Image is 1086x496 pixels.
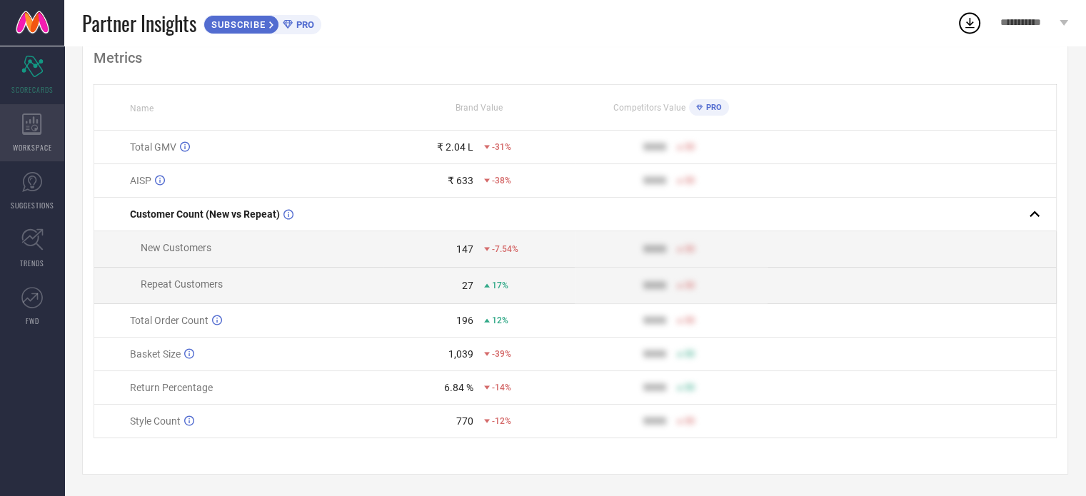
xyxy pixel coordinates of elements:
div: 9999 [643,348,666,360]
span: Customer Count (New vs Repeat) [130,208,280,220]
div: 770 [456,415,473,427]
span: -14% [492,383,511,393]
span: FWD [26,315,39,326]
span: PRO [703,103,722,112]
span: -31% [492,142,511,152]
div: 27 [462,280,473,291]
div: 9999 [643,243,666,255]
div: ₹ 633 [448,175,473,186]
span: New Customers [141,242,211,253]
div: Open download list [957,10,982,36]
span: TRENDS [20,258,44,268]
span: WORKSPACE [13,142,52,153]
span: Partner Insights [82,9,196,38]
span: Total Order Count [130,315,208,326]
span: Style Count [130,415,181,427]
span: 12% [492,315,508,325]
div: 147 [456,243,473,255]
span: SUGGESTIONS [11,200,54,211]
div: 9999 [643,280,666,291]
span: Return Percentage [130,382,213,393]
div: 9999 [643,315,666,326]
a: SUBSCRIBEPRO [203,11,321,34]
span: -7.54% [492,244,518,254]
span: 50 [685,416,695,426]
span: -38% [492,176,511,186]
span: AISP [130,175,151,186]
span: Name [130,103,154,113]
div: 196 [456,315,473,326]
span: -39% [492,349,511,359]
span: Repeat Customers [141,278,223,290]
span: 50 [685,142,695,152]
span: 50 [685,349,695,359]
span: 50 [685,315,695,325]
span: PRO [293,19,314,30]
span: 50 [685,280,695,290]
div: 9999 [643,141,666,153]
div: 1,039 [448,348,473,360]
span: Brand Value [456,103,503,113]
span: 50 [685,383,695,393]
span: 17% [492,280,508,290]
div: 9999 [643,415,666,427]
span: -12% [492,416,511,426]
span: SCORECARDS [11,84,54,95]
span: Total GMV [130,141,176,153]
div: Metrics [94,49,1057,66]
span: Competitors Value [613,103,685,113]
span: SUBSCRIBE [204,19,269,30]
div: 9999 [643,382,666,393]
span: 50 [685,176,695,186]
div: 9999 [643,175,666,186]
div: ₹ 2.04 L [437,141,473,153]
div: 6.84 % [444,382,473,393]
span: 50 [685,244,695,254]
span: Basket Size [130,348,181,360]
